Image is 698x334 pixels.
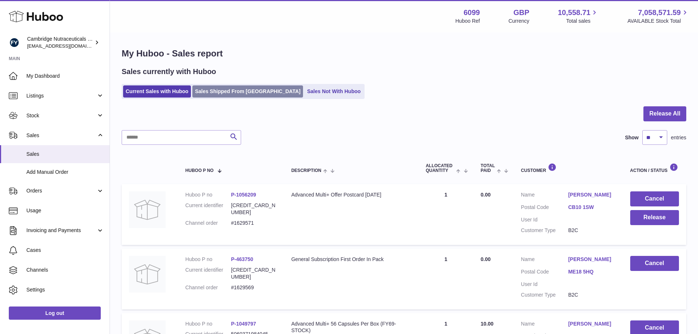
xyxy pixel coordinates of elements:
span: Listings [26,92,96,99]
a: [PERSON_NAME] [568,191,616,198]
span: Usage [26,207,104,214]
span: Stock [26,112,96,119]
dd: #1629571 [231,220,277,227]
span: Total sales [566,18,599,25]
span: entries [671,134,686,141]
button: Release [630,210,679,225]
dt: Current identifier [185,202,231,216]
span: Channels [26,267,104,274]
label: Show [625,134,639,141]
dd: [CREDIT_CARD_NUMBER] [231,267,277,280]
span: 7,058,571.59 [638,8,681,18]
a: Current Sales with Huboo [123,85,191,98]
dt: Huboo P no [185,191,231,198]
dt: Name [521,320,568,329]
dt: Name [521,256,568,265]
a: 10,558.71 Total sales [558,8,599,25]
dd: B2C [568,291,616,298]
button: Cancel [630,191,679,206]
span: 0.00 [481,256,491,262]
dt: Huboo P no [185,256,231,263]
a: Sales Shipped From [GEOGRAPHIC_DATA] [192,85,303,98]
span: Description [291,168,321,173]
div: Huboo Ref [455,18,480,25]
dt: Customer Type [521,227,568,234]
span: 10,558.71 [558,8,590,18]
a: ME18 5HQ [568,268,616,275]
div: Advanced Multi+ Offer Postcard [DATE] [291,191,411,198]
span: Settings [26,286,104,293]
dd: #1629569 [231,284,277,291]
a: P-1049797 [231,321,256,327]
dd: B2C [568,227,616,234]
span: 0.00 [481,192,491,198]
h2: Sales currently with Huboo [122,67,216,77]
a: P-1056209 [231,192,256,198]
a: Sales Not With Huboo [304,85,363,98]
td: 1 [418,249,473,309]
dt: Huboo P no [185,320,231,327]
span: 10.00 [481,321,494,327]
div: Cambridge Nutraceuticals Ltd [27,36,93,49]
dt: User Id [521,216,568,223]
strong: GBP [513,8,529,18]
a: 7,058,571.59 AVAILABLE Stock Total [627,8,689,25]
button: Cancel [630,256,679,271]
div: Action / Status [630,163,679,173]
span: AVAILABLE Stock Total [627,18,689,25]
a: P-463750 [231,256,253,262]
span: Add Manual Order [26,169,104,176]
span: My Dashboard [26,73,104,80]
strong: 6099 [464,8,480,18]
span: Huboo P no [185,168,214,173]
span: ALLOCATED Quantity [426,164,455,173]
span: Invoicing and Payments [26,227,96,234]
a: [PERSON_NAME] [568,320,616,327]
dt: Postal Code [521,204,568,213]
span: Total paid [481,164,495,173]
dt: User Id [521,281,568,288]
span: Sales [26,151,104,158]
dt: Channel order [185,284,231,291]
span: Cases [26,247,104,254]
a: [PERSON_NAME] [568,256,616,263]
a: CB10 1SW [568,204,616,211]
dt: Current identifier [185,267,231,280]
span: [EMAIL_ADDRESS][DOMAIN_NAME] [27,43,108,49]
span: Sales [26,132,96,139]
div: Customer [521,163,616,173]
img: no-photo.jpg [129,256,166,293]
button: Release All [643,106,686,121]
span: Orders [26,187,96,194]
td: 1 [418,184,473,245]
dt: Postal Code [521,268,568,277]
div: Currency [509,18,529,25]
dt: Channel order [185,220,231,227]
div: General Subscription First Order In Pack [291,256,411,263]
dd: [CREDIT_CARD_NUMBER] [231,202,277,216]
img: no-photo.jpg [129,191,166,228]
dt: Customer Type [521,291,568,298]
h1: My Huboo - Sales report [122,48,686,59]
img: internalAdmin-6099@internal.huboo.com [9,37,20,48]
dt: Name [521,191,568,200]
a: Log out [9,307,101,320]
